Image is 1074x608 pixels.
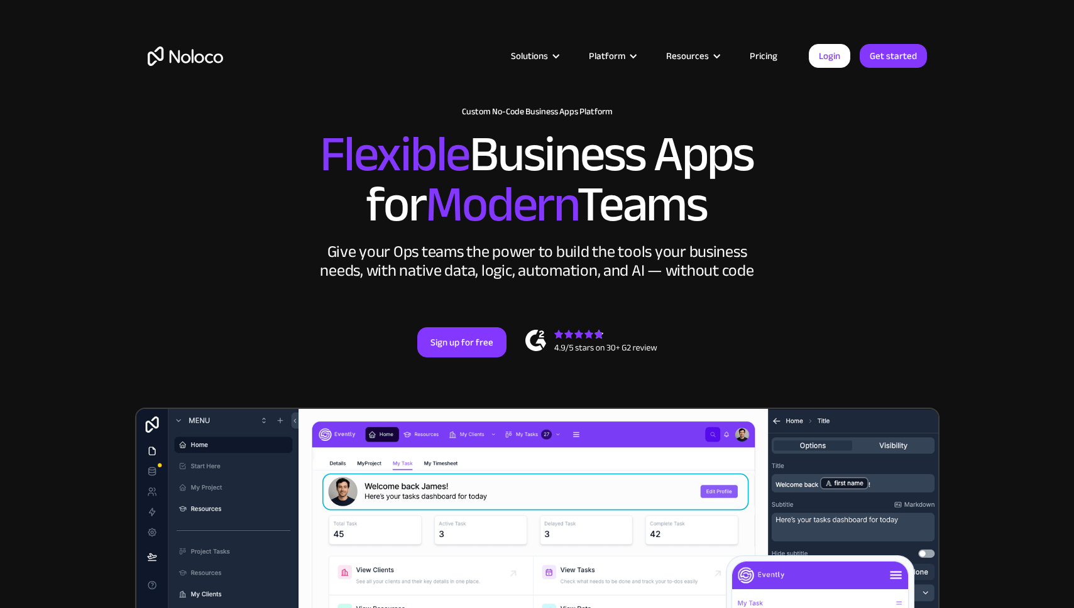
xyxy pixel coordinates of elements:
[666,48,709,64] div: Resources
[320,107,469,201] span: Flexible
[511,48,548,64] div: Solutions
[734,48,793,64] a: Pricing
[589,48,625,64] div: Platform
[495,48,573,64] div: Solutions
[417,327,507,357] a: Sign up for free
[860,44,927,68] a: Get started
[650,48,734,64] div: Resources
[148,129,927,230] h2: Business Apps for Teams
[809,44,850,68] a: Login
[573,48,650,64] div: Platform
[148,46,223,66] a: home
[425,158,577,251] span: Modern
[317,242,757,280] div: Give your Ops teams the power to build the tools your business needs, with native data, logic, au...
